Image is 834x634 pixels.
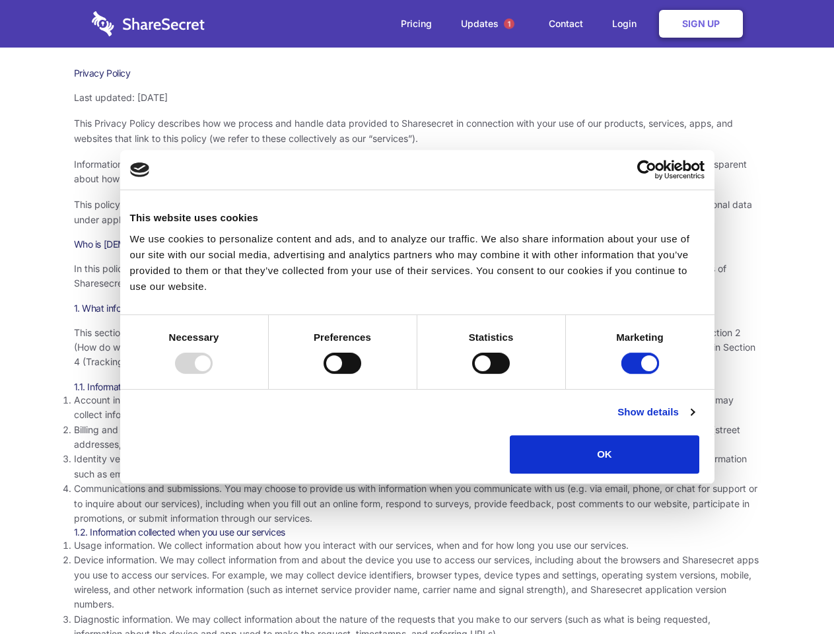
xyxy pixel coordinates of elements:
span: Communications and submissions. You may choose to provide us with information when you communicat... [74,483,757,524]
span: 1.2. Information collected when you use our services [74,526,285,538]
a: Show details [617,404,694,420]
a: Login [599,3,656,44]
a: Sign Up [659,10,743,38]
button: OK [510,435,699,474]
strong: Marketing [616,332,664,343]
span: Device information. We may collect information from and about the device you use to access our se... [74,554,759,610]
strong: Statistics [469,332,514,343]
img: logo-wordmark-white-trans-d4663122ce5f474addd5e946df7df03e33cb6a1c49d2221995e7729f52c070b2.svg [92,11,205,36]
span: 1 [504,18,514,29]
span: Account information. Our services generally require you to create an account before you can acces... [74,394,734,420]
h1: Privacy Policy [74,67,761,79]
a: Usercentrics Cookiebot - opens in a new window [589,160,705,180]
span: This Privacy Policy describes how we process and handle data provided to Sharesecret in connectio... [74,118,733,143]
p: Last updated: [DATE] [74,90,761,105]
span: This section describes the various types of information we collect from and about you. To underst... [74,327,755,368]
span: Usage information. We collect information about how you interact with our services, when and for ... [74,540,629,551]
strong: Preferences [314,332,371,343]
span: This policy uses the term “personal data” to refer to information that is related to an identifie... [74,199,752,225]
strong: Necessary [169,332,219,343]
img: logo [130,162,150,177]
div: We use cookies to personalize content and ads, and to analyze our traffic. We also share informat... [130,231,705,295]
span: Information security and privacy are at the heart of what Sharesecret values and promotes as a co... [74,158,747,184]
a: Contact [536,3,596,44]
span: 1.1. Information you provide to us [74,381,207,392]
span: Billing and payment information. In order to purchase a service, you may need to provide us with ... [74,424,740,450]
span: In this policy, “Sharesecret,” “we,” “us,” and “our” refer to Sharesecret Inc., a U.S. company. S... [74,263,726,289]
span: Who is [DEMOGRAPHIC_DATA]? [74,238,206,250]
div: This website uses cookies [130,210,705,226]
span: Identity verification information. Some services require you to verify your identity as part of c... [74,453,747,479]
a: Pricing [388,3,445,44]
span: 1. What information do we collect about you? [74,302,256,314]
